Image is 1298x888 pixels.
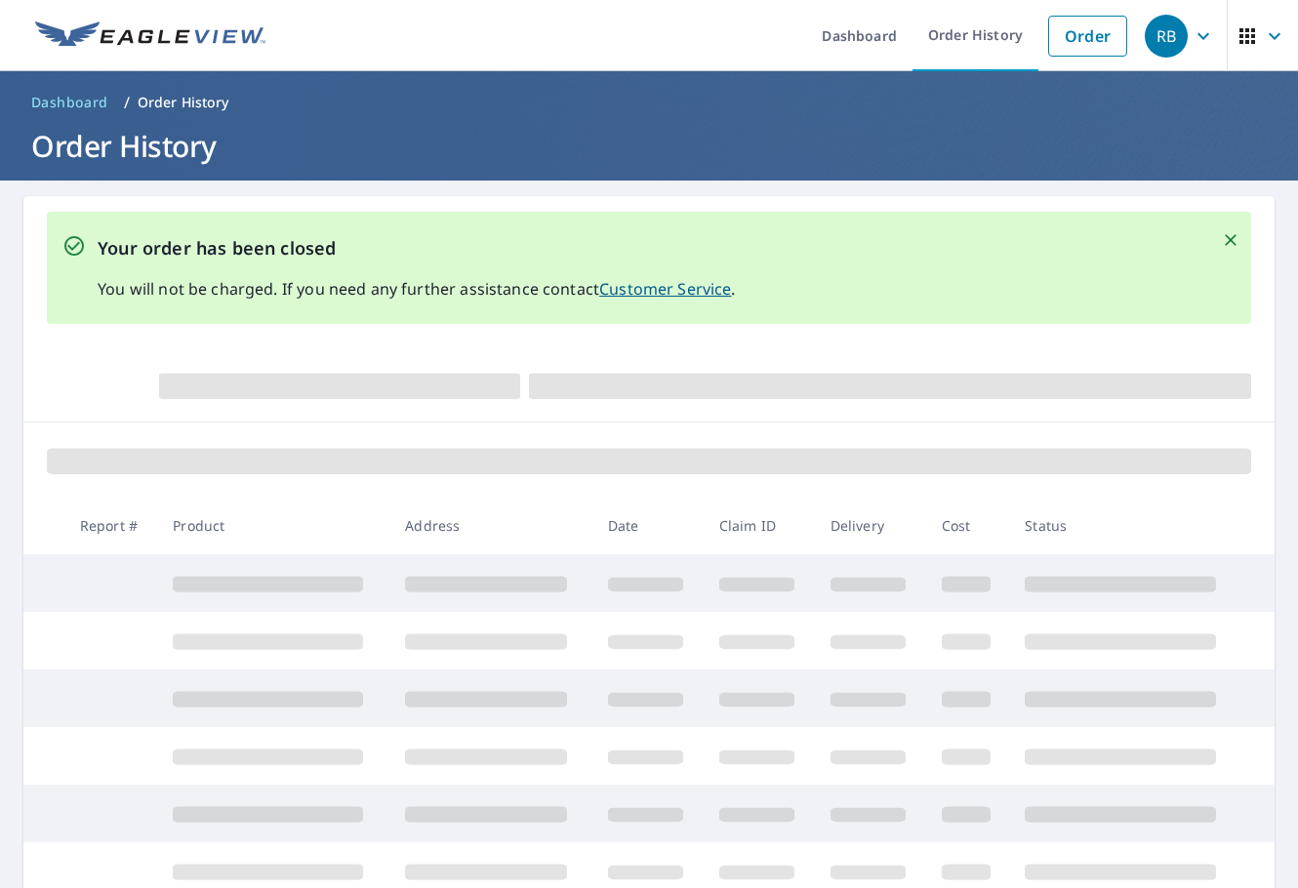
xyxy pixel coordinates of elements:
[35,21,265,51] img: EV Logo
[592,497,704,554] th: Date
[138,93,229,112] p: Order History
[157,497,389,554] th: Product
[1048,16,1127,57] a: Order
[31,93,108,112] span: Dashboard
[98,277,736,301] p: You will not be charged. If you need any further assistance contact .
[124,91,130,114] li: /
[815,497,926,554] th: Delivery
[704,497,815,554] th: Claim ID
[23,126,1275,166] h1: Order History
[23,87,1275,118] nav: breadcrumb
[64,497,157,554] th: Report #
[1009,497,1241,554] th: Status
[1145,15,1188,58] div: RB
[1218,227,1243,253] button: Close
[389,497,591,554] th: Address
[98,235,736,262] p: Your order has been closed
[599,278,731,300] a: Customer Service
[926,497,1010,554] th: Cost
[23,87,116,118] a: Dashboard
